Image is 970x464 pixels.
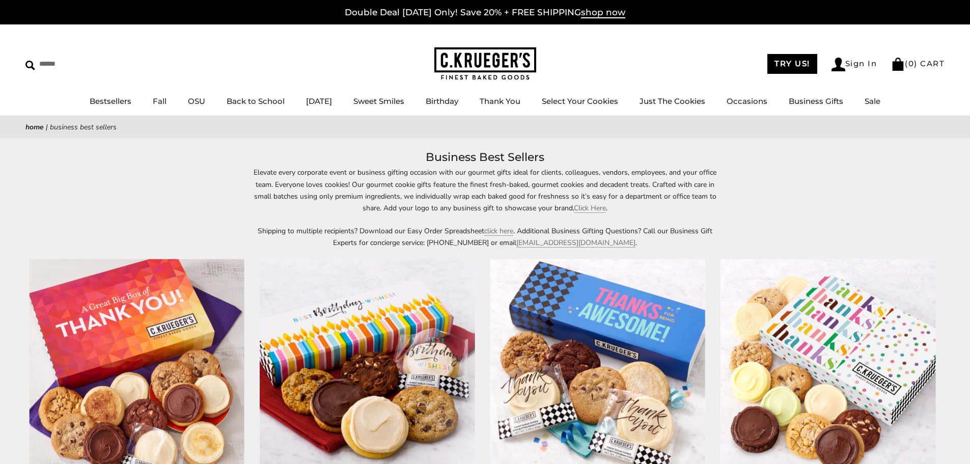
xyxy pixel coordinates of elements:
p: Shipping to multiple recipients? Download our Easy Order Spreadsheet . Additional Business Giftin... [251,225,719,249]
span: Business Best Sellers [50,122,117,132]
img: Search [25,61,35,70]
a: Fall [153,96,167,106]
a: Home [25,122,44,132]
a: Select Your Cookies [542,96,618,106]
a: Birthday [426,96,458,106]
span: 0 [908,59,914,68]
a: Sweet Smiles [353,96,404,106]
a: Thank You [480,96,520,106]
a: click here [484,226,513,236]
a: Sale [865,96,880,106]
a: [DATE] [306,96,332,106]
span: shop now [581,7,625,18]
p: Elevate every corporate event or business gifting occasion with our gourmet gifts ideal for clien... [251,167,719,213]
a: Double Deal [DATE] Only! Save 20% + FREE SHIPPINGshop now [345,7,625,18]
a: TRY US! [767,54,817,74]
img: Account [832,58,845,71]
a: Back to School [227,96,285,106]
a: Click Here [574,203,606,213]
h1: Business Best Sellers [41,148,929,167]
a: Sign In [832,58,877,71]
a: Occasions [727,96,767,106]
a: OSU [188,96,205,106]
span: | [46,122,48,132]
a: Business Gifts [789,96,843,106]
a: Bestsellers [90,96,131,106]
img: C.KRUEGER'S [434,47,536,80]
nav: breadcrumbs [25,121,945,133]
a: Just The Cookies [640,96,705,106]
img: Bag [891,58,905,71]
a: (0) CART [891,59,945,68]
input: Search [25,56,147,72]
a: [EMAIL_ADDRESS][DOMAIN_NAME] [516,238,635,248]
